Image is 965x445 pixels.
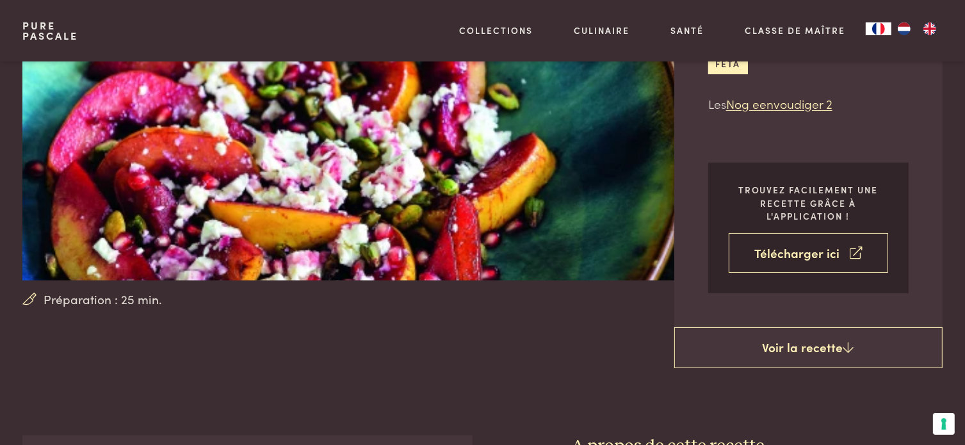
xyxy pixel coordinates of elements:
[674,327,943,368] a: Voir la recette
[729,233,888,273] a: Télécharger ici
[729,183,888,223] p: Trouvez facilement une recette grâce à l'application !
[574,24,629,37] a: Culinaire
[745,24,845,37] a: Classe de maître
[670,24,704,37] a: Santé
[866,22,943,35] aside: Language selected: Français
[44,290,162,309] span: Préparation : 25 min.
[917,22,943,35] a: EN
[460,24,533,37] a: Collections
[866,22,891,35] div: Language
[891,22,917,35] a: NL
[22,20,78,41] a: PurePascale
[866,22,891,35] a: FR
[891,22,943,35] ul: Language list
[933,413,955,435] button: Vos préférences en matière de consentement pour les technologies de suivi
[726,95,832,112] a: Nog eenvoudiger 2
[708,95,909,113] p: Les
[708,53,748,74] a: feta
